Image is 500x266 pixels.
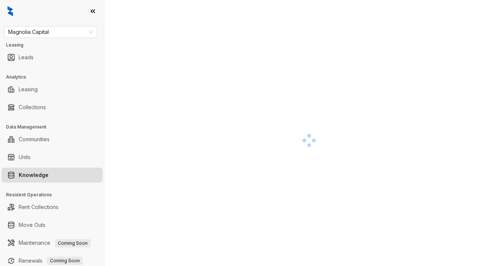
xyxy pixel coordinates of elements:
a: Collections [19,100,46,115]
li: Rent Collections [1,200,103,215]
li: Communities [1,132,103,147]
span: Coming Soon [47,257,83,265]
img: logo [7,6,13,16]
li: Knowledge [1,168,103,183]
a: Leads [19,50,34,65]
h3: Data Management [6,124,104,130]
h3: Resident Operations [6,191,104,198]
li: Move Outs [1,218,103,232]
a: Rent Collections [19,200,59,215]
span: Magnolia Capital [8,26,93,38]
h3: Analytics [6,74,104,80]
li: Collections [1,100,103,115]
a: Knowledge [19,168,48,183]
li: Leasing [1,82,103,97]
a: Move Outs [19,218,45,232]
span: Coming Soon [55,239,91,247]
a: Units [19,150,31,165]
li: Leads [1,50,103,65]
h3: Leasing [6,42,104,48]
a: Leasing [19,82,38,97]
li: Maintenance [1,235,103,250]
a: Communities [19,132,50,147]
li: Units [1,150,103,165]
